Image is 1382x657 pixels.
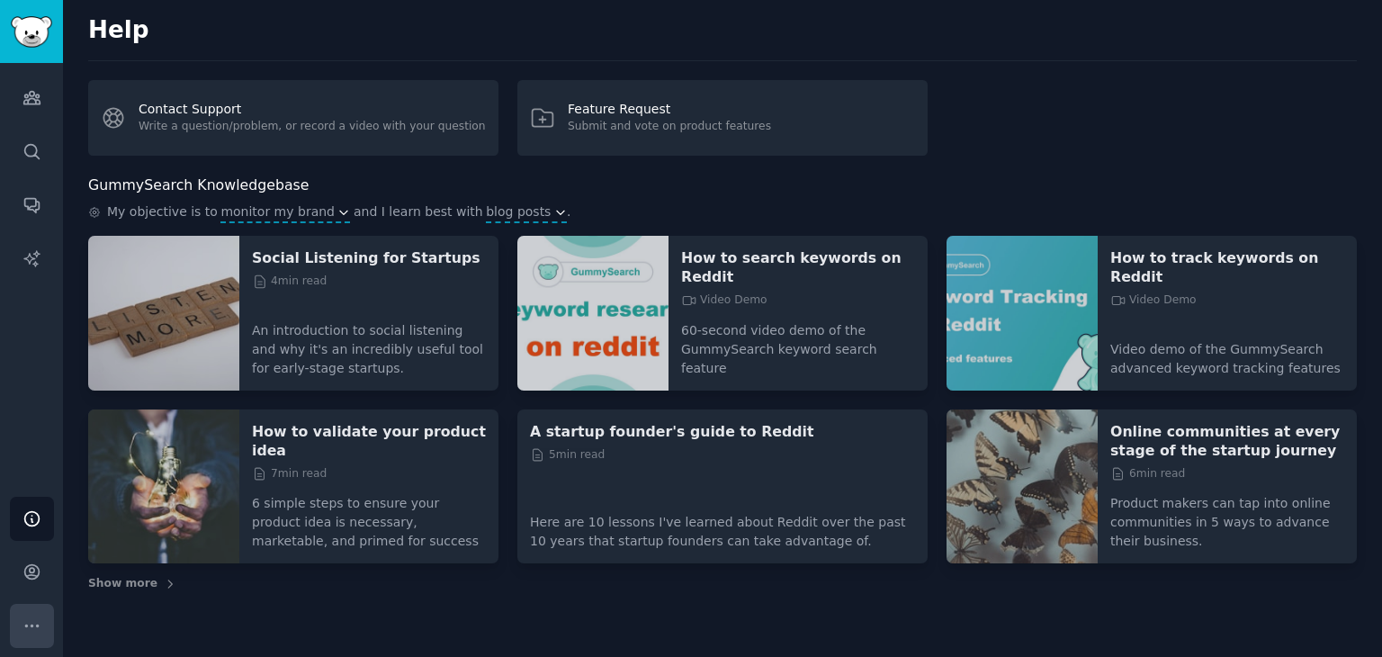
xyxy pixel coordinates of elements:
[252,309,486,378] p: An introduction to social listening and why it's an incredibly useful tool for early-stage startups.
[1110,328,1344,378] p: Video demo of the GummySearch advanced keyword tracking features
[1110,422,1344,460] a: Online communities at every stage of the startup journey
[568,100,771,119] div: Feature Request
[530,500,915,551] p: Here are 10 lessons I've learned about Reddit over the past 10 years that startup founders can ta...
[486,202,567,221] button: blog posts
[1110,481,1344,551] p: Product makers can tap into online communities in 5 ways to advance their business.
[1110,466,1185,482] span: 6 min read
[517,236,669,391] img: How to search keywords on Reddit
[1110,292,1197,309] span: Video Demo
[947,236,1098,391] img: How to track keywords on Reddit
[88,80,498,156] a: Contact SupportWrite a question/problem, or record a video with your question
[220,202,335,221] span: monitor my brand
[252,248,486,267] a: Social Listening for Startups
[11,16,52,48] img: GummySearch logo
[530,447,605,463] span: 5 min read
[88,175,309,197] h2: GummySearch Knowledgebase
[88,576,157,592] span: Show more
[88,236,239,391] img: Social Listening for Startups
[88,202,1357,223] div: .
[107,202,218,223] span: My objective is to
[486,202,551,221] span: blog posts
[88,16,1357,45] h2: Help
[568,119,771,135] div: Submit and vote on product features
[252,274,327,290] span: 4 min read
[530,422,915,441] a: A startup founder's guide to Reddit
[252,466,327,482] span: 7 min read
[681,248,915,286] a: How to search keywords on Reddit
[1110,248,1344,286] a: How to track keywords on Reddit
[681,292,767,309] span: Video Demo
[517,80,928,156] a: Feature RequestSubmit and vote on product features
[681,309,915,378] p: 60-second video demo of the GummySearch keyword search feature
[88,409,239,564] img: How to validate your product idea
[252,481,486,551] p: 6 simple steps to ensure your product idea is necessary, marketable, and primed for success
[354,202,483,223] span: and I learn best with
[947,409,1098,564] img: Online communities at every stage of the startup journey
[252,422,486,460] a: How to validate your product idea
[220,202,350,221] button: monitor my brand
